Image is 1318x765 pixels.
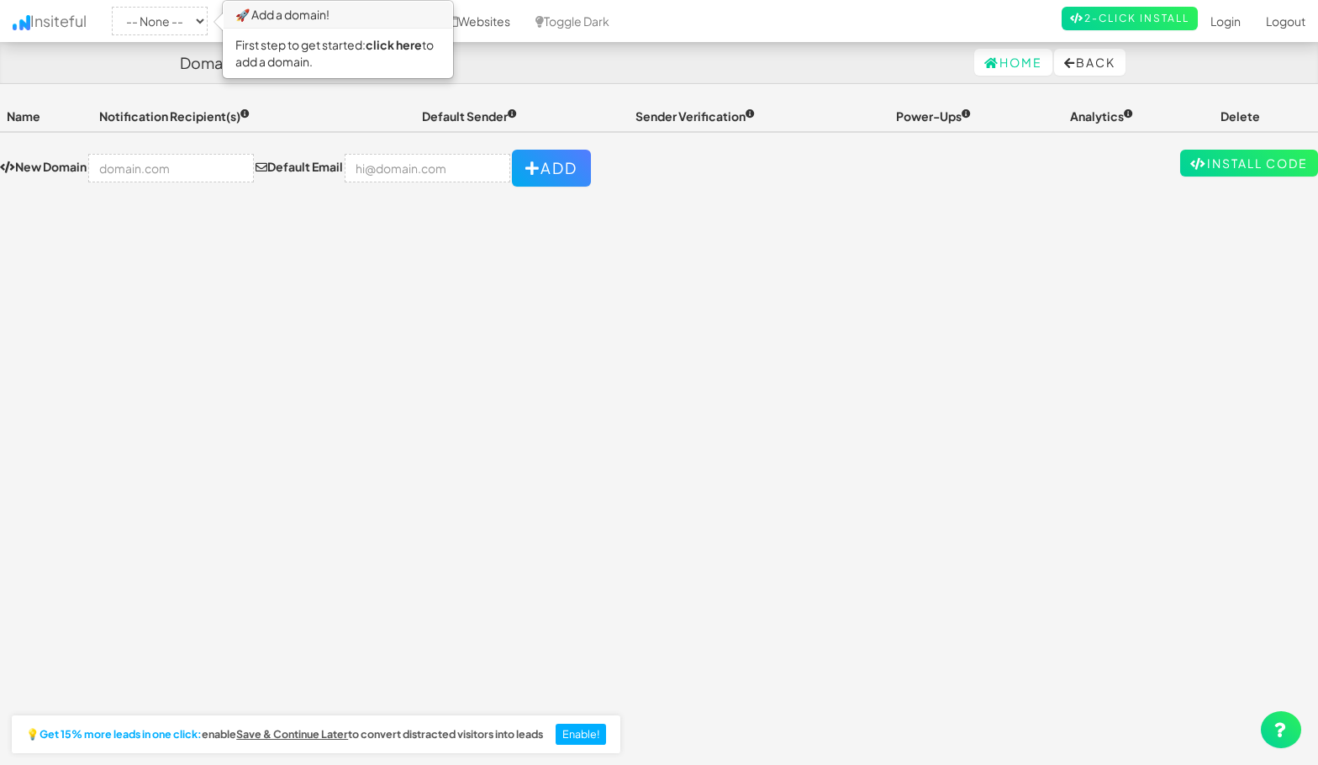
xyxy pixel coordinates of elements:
[1070,108,1133,124] span: View funnel analytics aggregated across your entire site.
[366,37,422,52] a: click here
[40,729,202,741] strong: Get 15% more leads in one click:
[88,154,254,182] input: Do not include http(s):// prefix
[236,727,348,741] u: Save & Continue Later
[635,108,755,124] span: IMPORTANT: DNS verification is only necessary if you intend to use our built-in email follow-up o...
[1054,49,1126,76] button: Back
[1062,7,1198,30] a: 2-Click Install
[1180,150,1318,177] a: Install Code
[236,729,348,741] a: Save & Continue Later
[26,729,543,741] h2: 💡 enable to convert distracted visitors into leads
[345,154,510,182] input: hi@domain.com
[512,150,591,187] button: Add
[224,29,452,77] div: First step to get started: to add a domain.
[224,2,452,29] h3: 🚀 Add a domain!
[1214,101,1318,132] th: Delete
[99,108,250,124] span: For multiple recipients, use comma-separated values (ie. you@email.com, friend@email.com)
[256,158,343,175] label: Default Email
[974,49,1052,76] a: Home
[180,55,242,71] h4: Domains
[896,108,971,124] span: Click below to edit the power-ups enabled for each website.
[13,15,30,30] img: icon.png
[556,724,607,746] button: Enable!
[422,108,517,124] span: This specifies the address that automated follow-ups and Save & Continue Later emails will be sen...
